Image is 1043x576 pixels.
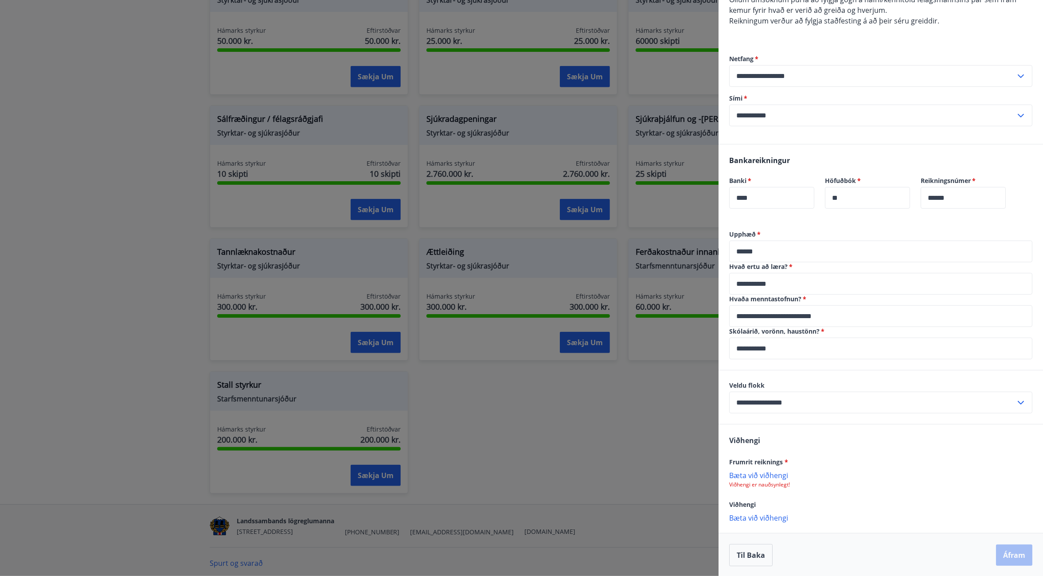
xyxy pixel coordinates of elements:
[729,327,1032,336] label: Skólaárið, vorönn, haustönn?
[729,16,939,26] span: Reikningum verður að fylgja staðfesting á að þeir séru greiddir.
[729,481,1032,488] p: Viðhengi er nauðsynlegt!
[825,176,910,185] label: Höfuðbók
[729,54,1032,63] label: Netfang
[729,305,1032,327] div: Hvaða menntastofnun?
[729,241,1032,262] div: Upphæð
[729,176,814,185] label: Banki
[921,176,1006,185] label: Reikningsnúmer
[729,458,788,466] span: Frumrit reiknings
[729,436,760,445] span: Viðhengi
[729,94,1032,103] label: Sími
[729,471,1032,479] p: Bæta við viðhengi
[729,273,1032,295] div: Hvað ertu að læra?
[729,500,756,509] span: Viðhengi
[729,338,1032,359] div: Skólaárið, vorönn, haustönn?
[729,513,1032,522] p: Bæta við viðhengi
[729,544,773,566] button: Til baka
[729,381,1032,390] label: Veldu flokk
[729,156,790,165] span: Bankareikningur
[729,295,1032,304] label: Hvaða menntastofnun?
[729,230,1032,239] label: Upphæð
[729,262,1032,271] label: Hvað ertu að læra?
